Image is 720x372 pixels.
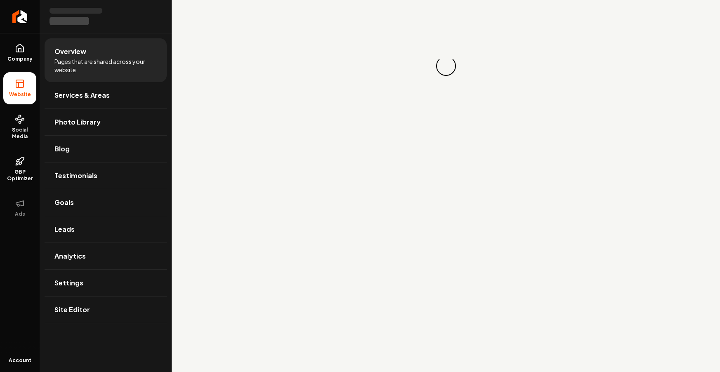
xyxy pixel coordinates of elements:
span: Analytics [54,251,86,261]
span: Company [4,56,36,62]
span: Social Media [3,127,36,140]
a: Services & Areas [45,82,167,108]
a: Site Editor [45,297,167,323]
span: Site Editor [54,305,90,315]
a: Settings [45,270,167,296]
a: Company [3,37,36,69]
a: Goals [45,189,167,216]
img: Rebolt Logo [12,10,28,23]
a: Leads [45,216,167,243]
span: Blog [54,144,70,154]
span: Overview [54,47,86,57]
span: Photo Library [54,117,101,127]
a: Testimonials [45,162,167,189]
button: Ads [3,192,36,224]
a: Blog [45,136,167,162]
a: Analytics [45,243,167,269]
span: Leads [54,224,75,234]
span: GBP Optimizer [3,169,36,182]
span: Account [9,357,31,364]
span: Goals [54,198,74,207]
span: Pages that are shared across your website. [54,57,157,74]
a: Social Media [3,108,36,146]
div: Loading [435,55,457,77]
span: Services & Areas [54,90,110,100]
a: GBP Optimizer [3,150,36,188]
span: Website [6,91,34,98]
span: Ads [12,211,28,217]
a: Photo Library [45,109,167,135]
span: Testimonials [54,171,97,181]
span: Settings [54,278,83,288]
